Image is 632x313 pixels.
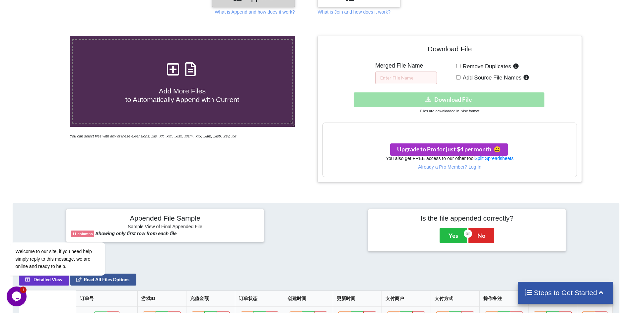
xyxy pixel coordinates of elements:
span: smile [491,146,501,153]
span: Upgrade to Pro for just $4 per month [397,146,501,153]
th: 游戏ID [137,290,186,307]
h6: You also get FREE access to our other tool [323,156,576,161]
h6: Sample View of Final Appended File [71,224,259,231]
th: 操作备注 [479,290,528,307]
th: 充值金额 [186,290,235,307]
button: Upgrade to Pro for just $4 per monthsmile [390,143,508,156]
h4: Is the file appended correctly? [373,214,561,222]
h3: Your files are more than 1 MB [323,126,576,133]
b: Showing only first row from each file [96,231,177,236]
iframe: chat widget [7,183,126,283]
th: 创建时间 [284,290,333,307]
h4: Steps to Get Started [525,288,606,297]
th: 订单状态 [235,290,284,307]
p: What is Append and how does it work? [215,9,295,15]
th: 更新时间 [333,290,382,307]
th: 支付方式 [431,290,479,307]
th: 订单号 [76,290,137,307]
span: Remove Duplicates [460,63,511,70]
button: No [468,228,494,243]
small: Files are downloaded in .xlsx format [420,109,479,113]
button: Detailed View [19,274,69,286]
button: Read All Files Options [70,274,136,286]
span: Add Source File Names [460,75,522,81]
button: Yes [440,228,467,243]
i: You can select files with any of these extensions: .xls, .xlt, .xlm, .xlsx, .xlsm, .xltx, .xltm, ... [70,134,236,138]
p: Already a Pro Member? Log In [323,164,576,170]
iframe: chat widget [7,287,28,306]
th: 支付商户 [382,290,431,307]
span: Add More Files to Automatically Append with Current [125,87,239,103]
a: Split Spreadsheets [474,156,514,161]
h4: Appended File Sample [71,214,259,223]
h4: Download File [322,41,577,60]
input: Enter File Name [375,72,437,84]
h5: Merged File Name [375,62,437,69]
p: What is Join and how does it work? [317,9,390,15]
